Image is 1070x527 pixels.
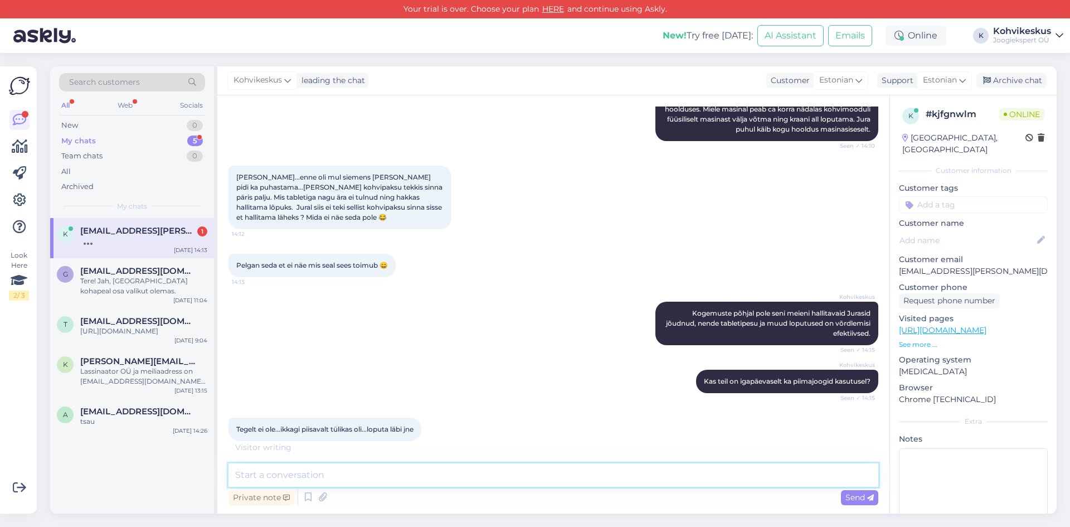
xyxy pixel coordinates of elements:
span: 14:13 [232,278,274,286]
span: My chats [117,201,147,211]
span: Kohvikeskus [234,74,282,86]
div: 1 [197,226,207,236]
span: anette.p2rn@gmail.com [80,407,196,417]
div: [DATE] 13:15 [174,386,207,395]
span: a [63,410,68,419]
div: [DATE] 14:13 [174,246,207,254]
div: Visitor writing [228,442,878,453]
div: Look Here [9,250,29,301]
span: Seen ✓ 14:15 [833,394,875,402]
span: Kogemuste põhjal pole seni meieni hallitavaid Jurasid jõudnud, nende tabletipesu ja muud loputuse... [666,309,872,337]
div: Customer [766,75,810,86]
span: K [63,360,68,369]
div: # kjfgnwlm [926,108,999,121]
span: Estonian [923,74,957,86]
div: Lassinaator OÜ ja meiliaadress on [EMAIL_ADDRESS][DOMAIN_NAME]. Aitäh! [80,366,207,386]
span: Kohvikeskus [833,361,875,369]
div: K [973,28,989,43]
span: Kohvikeskus [833,293,875,301]
span: Send [845,492,874,502]
a: [URL][DOMAIN_NAME] [899,325,986,335]
div: Socials [178,98,205,113]
img: Askly Logo [9,75,30,96]
span: K [63,230,68,238]
div: Archive chat [976,73,1047,88]
div: All [61,166,71,177]
div: Archived [61,181,94,192]
div: Joogiekspert OÜ [993,36,1051,45]
span: Seen ✓ 14:10 [833,142,875,150]
div: Request phone number [899,293,1000,308]
div: Web [115,98,135,113]
span: . [291,442,293,452]
div: Customer information [899,166,1048,176]
input: Add a tag [899,196,1048,213]
p: See more ... [899,340,1048,350]
p: Customer name [899,217,1048,229]
p: Operating system [899,354,1048,366]
div: Support [877,75,913,86]
p: Customer email [899,254,1048,265]
div: [URL][DOMAIN_NAME] [80,326,207,336]
button: AI Assistant [757,25,824,46]
div: leading the chat [297,75,365,86]
span: Online [999,108,1044,120]
div: Team chats [61,151,103,162]
p: Browser [899,382,1048,394]
div: 0 [187,120,203,131]
div: 2 / 3 [9,291,29,301]
div: [DATE] 11:04 [173,296,207,304]
div: tsau [80,417,207,427]
div: 0 [187,151,203,162]
p: Visited pages [899,313,1048,325]
b: New! [663,30,687,41]
span: Kristo@lassi.ee [80,356,196,366]
div: Try free [DATE]: [663,29,753,42]
span: t [64,320,67,328]
span: Kas teil on igapäevaselt ka piimajoogid kasutusel? [704,377,870,385]
span: terask@hotmail.com [80,316,196,326]
div: [GEOGRAPHIC_DATA], [GEOGRAPHIC_DATA] [902,132,1025,156]
div: Online [886,26,946,46]
span: g [63,270,68,278]
span: Pelgan seda et ei näe mis seal sees toimub 😄 [236,261,388,269]
div: Extra [899,417,1048,427]
span: Tegelt ei ole...ikkagi piisavalt tülikas oli...loputa läbi jne [236,425,414,433]
span: Estonian [819,74,853,86]
p: Notes [899,433,1048,445]
div: All [59,98,72,113]
a: HERE [539,4,567,14]
p: Chrome [TECHNICAL_ID] [899,394,1048,405]
button: Emails [828,25,872,46]
div: Tere! Jah, [GEOGRAPHIC_DATA] kohapeal osa valikut olemas. [80,276,207,296]
p: [MEDICAL_DATA] [899,366,1048,378]
span: Keidi.amberg@gmail.com [80,226,196,236]
div: [DATE] 14:26 [173,427,207,435]
div: Private note [228,490,294,505]
p: Customer tags [899,182,1048,194]
p: [EMAIL_ADDRESS][PERSON_NAME][DOMAIN_NAME] [899,265,1048,277]
span: greyfish58@gmail.com [80,266,196,276]
span: k [908,112,913,120]
div: Kohvikeskus [993,27,1051,36]
div: 5 [187,136,203,147]
span: 14:12 [232,230,274,238]
input: Add name [899,234,1035,246]
a: KohvikeskusJoogiekspert OÜ [993,27,1063,45]
div: My chats [61,136,96,147]
div: New [61,120,78,131]
div: [DATE] 9:04 [174,336,207,345]
p: Customer phone [899,282,1048,293]
span: Seen ✓ 14:15 [833,346,875,354]
span: Search customers [69,76,140,88]
span: [PERSON_NAME]...enne oli mul siemens [PERSON_NAME] pidi ka puhastama...[PERSON_NAME] kohvipaksu t... [236,173,444,221]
